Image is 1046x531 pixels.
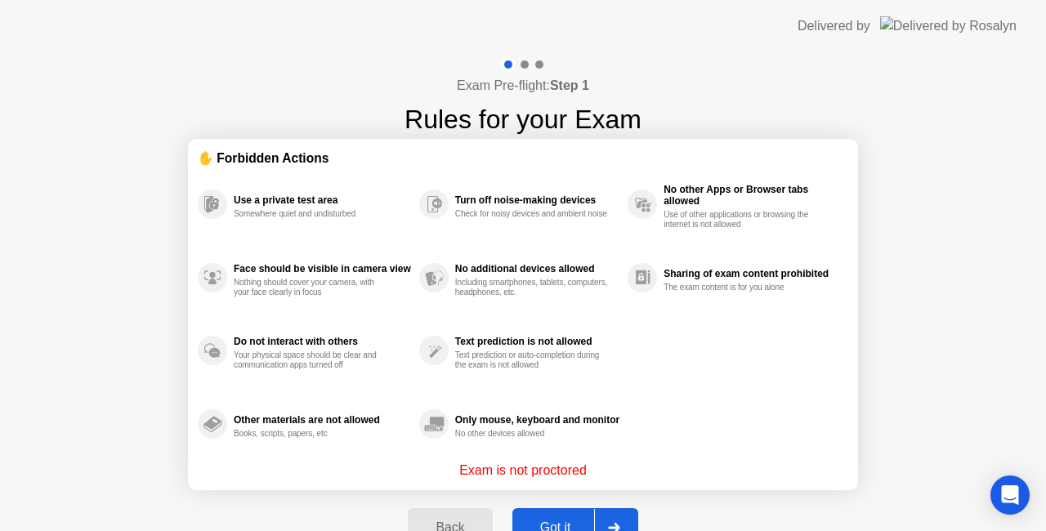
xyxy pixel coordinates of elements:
[455,414,619,426] div: Only mouse, keyboard and monitor
[234,209,388,219] div: Somewhere quiet and undisturbed
[234,194,411,206] div: Use a private test area
[455,350,610,370] div: Text prediction or auto-completion during the exam is not allowed
[455,209,610,219] div: Check for noisy devices and ambient noise
[455,263,619,274] div: No additional devices allowed
[550,78,589,92] b: Step 1
[234,263,411,274] div: Face should be visible in camera view
[405,100,641,139] h1: Rules for your Exam
[234,278,388,297] div: Nothing should cover your camera, with your face clearly in focus
[234,414,411,426] div: Other materials are not allowed
[198,149,848,167] div: ✋ Forbidden Actions
[459,461,587,480] p: Exam is not proctored
[664,184,840,207] div: No other Apps or Browser tabs allowed
[798,16,870,36] div: Delivered by
[880,16,1017,35] img: Delivered by Rosalyn
[234,350,388,370] div: Your physical space should be clear and communication apps turned off
[457,76,589,96] h4: Exam Pre-flight:
[455,194,619,206] div: Turn off noise-making devices
[455,336,619,347] div: Text prediction is not allowed
[455,429,610,439] div: No other devices allowed
[990,475,1030,515] div: Open Intercom Messenger
[455,278,610,297] div: Including smartphones, tablets, computers, headphones, etc.
[234,429,388,439] div: Books, scripts, papers, etc
[664,283,818,292] div: The exam content is for you alone
[664,268,840,279] div: Sharing of exam content prohibited
[234,336,411,347] div: Do not interact with others
[664,210,818,230] div: Use of other applications or browsing the internet is not allowed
